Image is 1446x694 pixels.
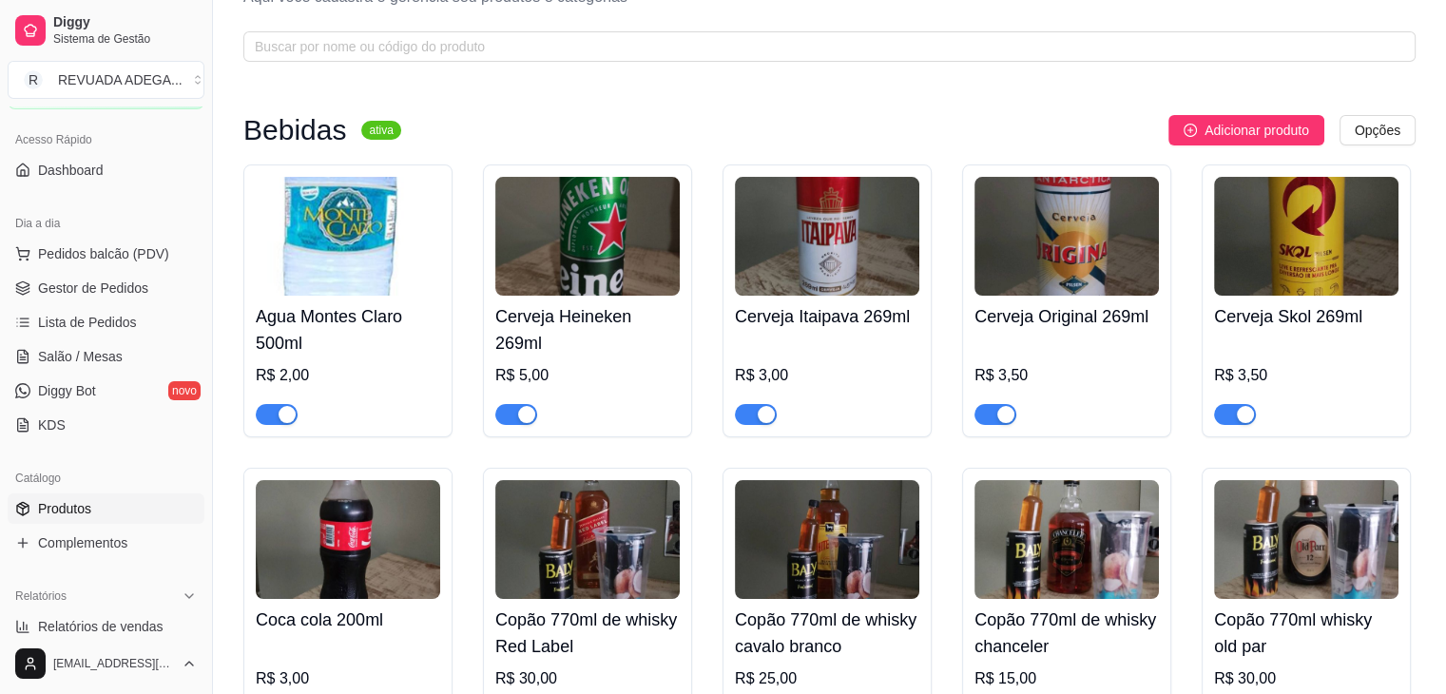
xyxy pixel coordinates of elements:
div: R$ 3,50 [974,364,1159,387]
a: Salão / Mesas [8,341,204,372]
a: DiggySistema de Gestão [8,8,204,53]
a: KDS [8,410,204,440]
img: product-image [495,177,680,296]
a: Produtos [8,493,204,524]
span: Relatórios [15,588,67,604]
div: R$ 3,00 [256,667,440,690]
a: Gestor de Pedidos [8,273,204,303]
a: Relatórios de vendas [8,611,204,642]
h3: Bebidas [243,119,346,142]
img: product-image [495,480,680,599]
button: Select a team [8,61,204,99]
span: Gestor de Pedidos [38,279,148,298]
img: product-image [256,177,440,296]
span: plus-circle [1184,124,1197,137]
img: product-image [974,480,1159,599]
div: Acesso Rápido [8,125,204,155]
img: product-image [735,480,919,599]
img: product-image [974,177,1159,296]
a: Lista de Pedidos [8,307,204,337]
a: Dashboard [8,155,204,185]
span: Diggy Bot [38,381,96,400]
a: Complementos [8,528,204,558]
div: R$ 2,00 [256,364,440,387]
h4: Copão 770ml whisky old par [1214,607,1398,660]
button: Pedidos balcão (PDV) [8,239,204,269]
span: KDS [38,415,66,434]
span: Adicionar produto [1205,120,1309,141]
h4: Copão 770ml de whisky cavalo branco [735,607,919,660]
span: Complementos [38,533,127,552]
h4: Cerveja Original 269ml [974,303,1159,330]
h4: Coca cola 200ml [256,607,440,633]
span: Dashboard [38,161,104,180]
h4: Cerveja Heineken 269ml [495,303,680,357]
input: Buscar por nome ou código do produto [255,36,1389,57]
span: Relatórios de vendas [38,617,164,636]
img: product-image [256,480,440,599]
span: Diggy [53,14,197,31]
h4: Agua Montes Claro 500ml [256,303,440,357]
div: R$ 5,00 [495,364,680,387]
div: REVUADA ADEGA ... [58,70,183,89]
div: R$ 3,00 [735,364,919,387]
img: product-image [1214,480,1398,599]
button: Opções [1340,115,1416,145]
div: Dia a dia [8,208,204,239]
img: product-image [1214,177,1398,296]
button: [EMAIL_ADDRESS][DOMAIN_NAME] [8,641,204,686]
span: [EMAIL_ADDRESS][DOMAIN_NAME] [53,656,174,671]
span: Salão / Mesas [38,347,123,366]
img: product-image [735,177,919,296]
span: Pedidos balcão (PDV) [38,244,169,263]
span: Produtos [38,499,91,518]
span: R [24,70,43,89]
sup: ativa [361,121,400,140]
div: R$ 3,50 [1214,364,1398,387]
h4: Cerveja Skol 269ml [1214,303,1398,330]
div: R$ 30,00 [1214,667,1398,690]
h4: Copão 770ml de whisky Red Label [495,607,680,660]
div: R$ 30,00 [495,667,680,690]
div: R$ 15,00 [974,667,1159,690]
a: Diggy Botnovo [8,376,204,406]
h4: Cerveja Itaipava 269ml [735,303,919,330]
h4: Copão 770ml de whisky chanceler [974,607,1159,660]
span: Opções [1355,120,1400,141]
button: Adicionar produto [1168,115,1324,145]
span: Sistema de Gestão [53,31,197,47]
div: R$ 25,00 [735,667,919,690]
span: Lista de Pedidos [38,313,137,332]
div: Catálogo [8,463,204,493]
